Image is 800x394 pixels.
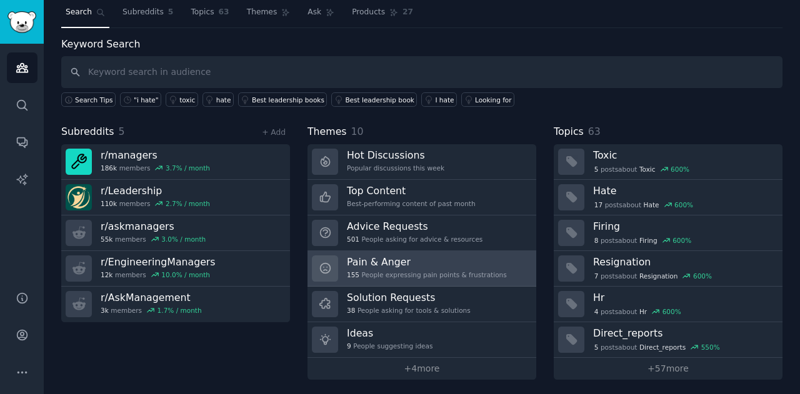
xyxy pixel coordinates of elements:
[161,235,206,244] div: 3.0 % / month
[347,184,476,197] h3: Top Content
[307,144,536,180] a: Hot DiscussionsPopular discussions this week
[252,96,324,104] div: Best leadership books
[101,199,117,208] span: 110k
[639,307,647,316] span: Hr
[554,251,782,287] a: Resignation7postsaboutResignation600%
[101,270,216,279] div: members
[593,291,774,304] h3: Hr
[101,235,112,244] span: 55k
[61,124,114,140] span: Subreddits
[307,180,536,215] a: Top ContentBest-performing content of past month
[168,7,174,18] span: 5
[639,343,686,352] span: Direct_reports
[593,270,713,282] div: post s about
[101,220,206,233] h3: r/ askmanagers
[66,149,92,175] img: managers
[554,180,782,215] a: Hate17postsaboutHate600%
[639,236,657,245] span: Firing
[238,92,327,107] a: Best leadership books
[307,322,536,358] a: Ideas9People suggesting ideas
[101,184,210,197] h3: r/ Leadership
[166,164,210,172] div: 3.7 % / month
[307,251,536,287] a: Pain & Anger155People expressing pain points & frustrations
[593,235,692,246] div: post s about
[593,342,721,353] div: post s about
[347,255,507,268] h3: Pain & Anger
[119,126,125,137] span: 5
[593,199,694,210] div: post s about
[61,287,290,322] a: r/AskManagement3kmembers1.7% / month
[674,200,693,209] div: 600 %
[61,38,140,50] label: Keyword Search
[554,124,584,140] span: Topics
[66,7,92,18] span: Search
[186,2,233,28] a: Topics63
[351,126,364,137] span: 10
[594,307,599,316] span: 4
[122,7,164,18] span: Subreddits
[593,306,682,317] div: post s about
[593,184,774,197] h3: Hate
[672,236,691,245] div: 600 %
[101,270,112,279] span: 12k
[554,287,782,322] a: Hr4postsaboutHr600%
[347,199,476,208] div: Best-performing content of past month
[262,128,286,137] a: + Add
[461,92,514,107] a: Looking for
[191,7,214,18] span: Topics
[347,235,482,244] div: People asking for advice & resources
[347,306,355,315] span: 38
[693,272,712,280] div: 600 %
[347,2,417,28] a: Products27
[594,236,599,245] span: 8
[66,184,92,210] img: Leadership
[345,96,414,104] div: Best leadership book
[101,199,210,208] div: members
[331,92,417,107] a: Best leadership book
[101,306,109,315] span: 3k
[554,322,782,358] a: Direct_reports5postsaboutDirect_reports550%
[593,220,774,233] h3: Firing
[347,164,444,172] div: Popular discussions this week
[216,96,231,104] div: hate
[347,270,507,279] div: People expressing pain points & frustrations
[101,149,210,162] h3: r/ managers
[593,149,774,162] h3: Toxic
[7,11,36,33] img: GummySearch logo
[662,307,681,316] div: 600 %
[219,7,229,18] span: 63
[352,7,385,18] span: Products
[639,272,678,280] span: Resignation
[594,165,599,174] span: 5
[347,342,351,350] span: 9
[101,255,216,268] h3: r/ EngineeringManagers
[61,92,116,107] button: Search Tips
[347,327,432,340] h3: Ideas
[303,2,339,28] a: Ask
[101,291,202,304] h3: r/ AskManagement
[134,96,159,104] div: "i hate"
[61,215,290,251] a: r/askmanagers55kmembers3.0% / month
[307,215,536,251] a: Advice Requests501People asking for advice & resources
[101,306,202,315] div: members
[347,306,471,315] div: People asking for tools & solutions
[61,144,290,180] a: r/managers186kmembers3.7% / month
[166,199,210,208] div: 2.7 % / month
[347,342,432,350] div: People suggesting ideas
[701,343,720,352] div: 550 %
[593,164,691,175] div: post s about
[307,124,347,140] span: Themes
[347,220,482,233] h3: Advice Requests
[202,92,234,107] a: hate
[421,92,457,107] a: I hate
[347,291,471,304] h3: Solution Requests
[61,2,109,28] a: Search
[61,180,290,215] a: r/Leadership110kmembers2.7% / month
[593,327,774,340] h3: Direct_reports
[639,165,656,174] span: Toxic
[554,358,782,380] a: +57more
[61,251,290,287] a: r/EngineeringManagers12kmembers10.0% / month
[118,2,177,28] a: Subreddits5
[347,235,359,244] span: 501
[593,255,774,268] h3: Resignation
